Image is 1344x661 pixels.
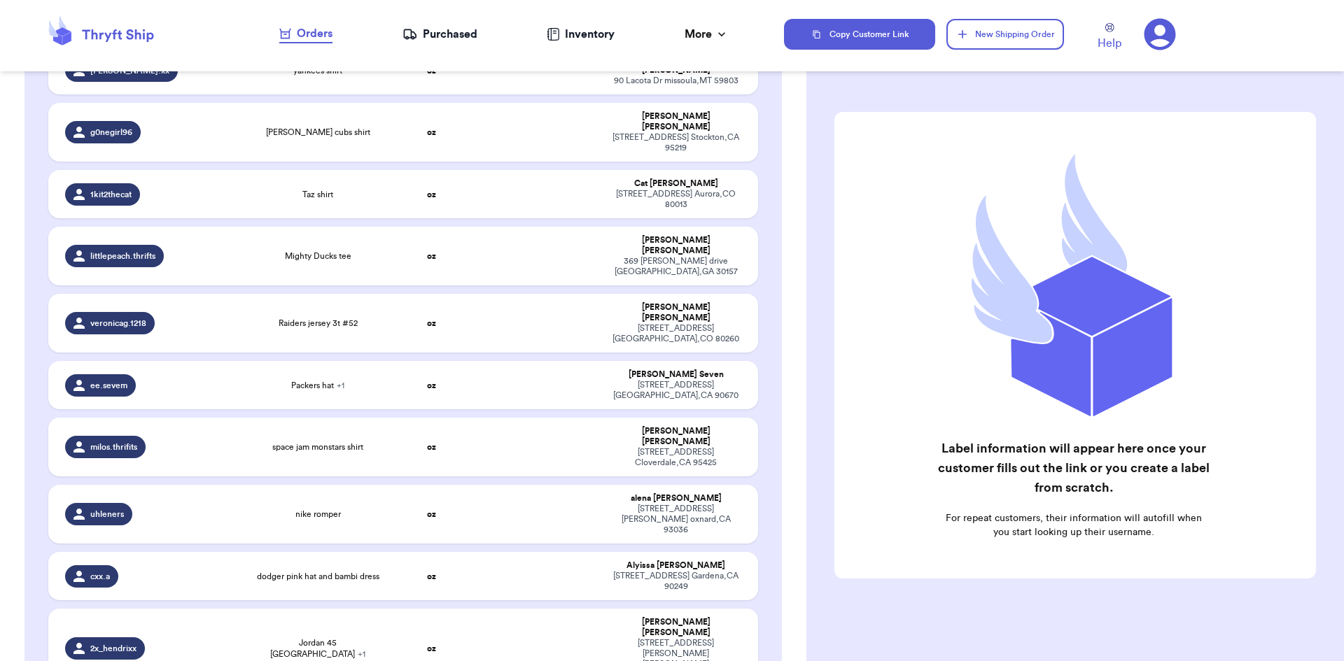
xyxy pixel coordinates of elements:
strong: oz [427,443,436,451]
a: Orders [279,25,332,43]
div: [STREET_ADDRESS] [GEOGRAPHIC_DATA] , CO 80260 [610,323,741,344]
button: New Shipping Order [946,19,1064,50]
strong: oz [427,572,436,581]
div: [PERSON_NAME] [PERSON_NAME] [610,302,741,323]
strong: oz [427,190,436,199]
span: nike romper [295,509,341,520]
div: [PERSON_NAME] Seven [610,369,741,380]
span: dodger pink hat and bambi dress [257,571,379,582]
span: veronicag.1218 [90,318,146,329]
span: + 1 [358,650,365,658]
div: Cat [PERSON_NAME] [610,178,741,189]
div: 90 Lacota Dr missoula , MT 59803 [610,76,741,86]
span: space jam monstars shirt [272,441,363,453]
div: [PERSON_NAME] [PERSON_NAME] [610,426,741,447]
div: [PERSON_NAME] [PERSON_NAME] [610,235,741,256]
div: [STREET_ADDRESS] Cloverdale , CA 95425 [610,447,741,468]
strong: oz [427,381,436,390]
span: littlepeach.thrifts [90,250,155,262]
span: ee.sevem [90,380,127,391]
div: Orders [279,25,332,42]
button: Copy Customer Link [784,19,935,50]
div: [PERSON_NAME] [PERSON_NAME] [610,111,741,132]
span: Raiders jersey 3t #52 [279,318,358,329]
div: [PERSON_NAME] [PERSON_NAME] [610,617,741,638]
div: [STREET_ADDRESS] Gardena , CA 90249 [610,571,741,592]
div: [STREET_ADDRESS] Aurora , CO 80013 [610,189,741,210]
span: g0negirl96 [90,127,132,138]
span: [PERSON_NAME] cubs shirt [266,127,370,138]
strong: oz [427,252,436,260]
div: Alyissa [PERSON_NAME] [610,560,741,571]
span: Mighty Ducks tee [285,250,351,262]
span: Packers hat [291,380,344,391]
a: Help [1098,23,1121,52]
span: uhleners [90,509,124,520]
span: cxx.a [90,571,110,582]
strong: oz [427,510,436,518]
span: Taz shirt [302,189,333,200]
p: For repeat customers, their information will autofill when you start looking up their username. [937,511,1210,539]
div: 369 [PERSON_NAME] drive [GEOGRAPHIC_DATA] , GA 30157 [610,256,741,277]
strong: oz [427,128,436,136]
span: Jordan 45 [GEOGRAPHIC_DATA] [255,637,381,660]
strong: oz [427,319,436,327]
span: Help [1098,35,1121,52]
a: Purchased [402,26,477,43]
div: [STREET_ADDRESS] Stockton , CA 95219 [610,132,741,153]
h2: Label information will appear here once your customer fills out the link or you create a label fr... [937,439,1210,497]
a: Inventory [547,26,615,43]
span: 1kit2thecat [90,189,132,200]
strong: oz [427,644,436,653]
strong: oz [427,66,436,75]
span: + 1 [337,381,344,390]
div: [STREET_ADDRESS] [GEOGRAPHIC_DATA] , CA 90670 [610,380,741,401]
div: [STREET_ADDRESS][PERSON_NAME] oxnard , CA 93036 [610,504,741,535]
div: More [685,26,729,43]
span: milos.thrifits [90,441,137,453]
div: alena [PERSON_NAME] [610,493,741,504]
span: 2x_hendrixx [90,643,136,654]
